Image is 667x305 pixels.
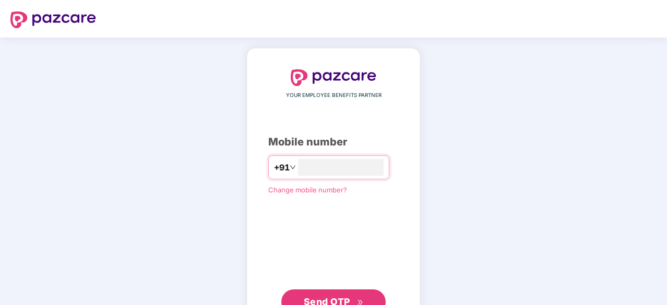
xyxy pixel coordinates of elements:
span: YOUR EMPLOYEE BENEFITS PARTNER [286,91,382,100]
a: Change mobile number? [268,186,347,194]
img: logo [291,69,376,86]
span: down [290,164,296,170]
div: Mobile number [268,134,399,150]
span: +91 [274,161,290,174]
img: logo [10,11,96,28]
